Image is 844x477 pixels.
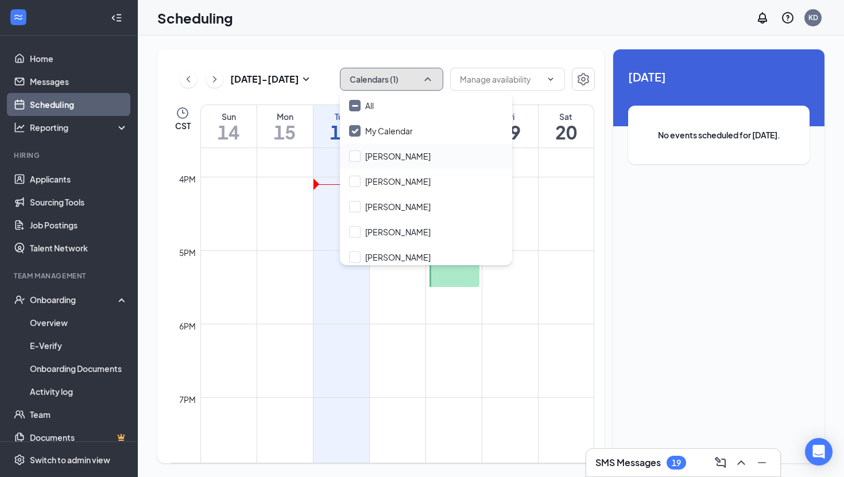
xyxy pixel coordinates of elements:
[732,453,750,472] button: ChevronUp
[177,393,198,406] div: 7pm
[177,173,198,185] div: 4pm
[30,311,128,334] a: Overview
[30,403,128,426] a: Team
[206,71,223,88] button: ChevronRight
[30,380,128,403] a: Activity log
[30,70,128,93] a: Messages
[756,11,769,25] svg: Notifications
[257,111,313,122] div: Mon
[313,122,369,142] h1: 16
[755,456,769,470] svg: Minimize
[572,68,595,91] button: Settings
[340,68,443,91] button: Calendars (1)ChevronUp
[175,120,191,131] span: CST
[30,236,128,259] a: Talent Network
[714,456,727,470] svg: ComposeMessage
[176,106,189,120] svg: Clock
[14,150,126,160] div: Hiring
[30,294,118,305] div: Onboarding
[30,168,128,191] a: Applicants
[30,334,128,357] a: E-Verify
[422,73,433,85] svg: ChevronUp
[14,294,25,305] svg: UserCheck
[177,246,198,259] div: 5pm
[734,456,748,470] svg: ChevronUp
[576,72,590,86] svg: Settings
[808,13,818,22] div: KD
[183,72,194,86] svg: ChevronLeft
[539,105,594,148] a: September 20, 2025
[539,111,594,122] div: Sat
[257,105,313,148] a: September 15, 2025
[257,122,313,142] h1: 15
[111,12,122,24] svg: Collapse
[30,214,128,236] a: Job Postings
[30,191,128,214] a: Sourcing Tools
[805,438,833,466] div: Open Intercom Messenger
[753,453,771,472] button: Minimize
[157,8,233,28] h1: Scheduling
[201,105,257,148] a: September 14, 2025
[13,11,24,23] svg: WorkstreamLogo
[201,111,257,122] div: Sun
[30,454,110,466] div: Switch to admin view
[711,453,730,472] button: ComposeMessage
[30,357,128,380] a: Onboarding Documents
[30,93,128,116] a: Scheduling
[180,71,197,88] button: ChevronLeft
[672,458,681,468] div: 19
[781,11,795,25] svg: QuestionInfo
[230,73,299,86] h3: [DATE] - [DATE]
[14,122,25,133] svg: Analysis
[30,426,128,449] a: DocumentsCrown
[30,47,128,70] a: Home
[460,73,541,86] input: Manage availability
[628,68,810,86] span: [DATE]
[299,72,313,86] svg: SmallChevronDown
[539,122,594,142] h1: 20
[546,75,555,84] svg: ChevronDown
[30,122,129,133] div: Reporting
[651,129,787,141] span: No events scheduled for [DATE].
[595,456,661,469] h3: SMS Messages
[14,271,126,281] div: Team Management
[14,454,25,466] svg: Settings
[177,320,198,332] div: 6pm
[201,122,257,142] h1: 14
[313,111,369,122] div: Tue
[313,105,369,148] a: September 16, 2025
[209,72,220,86] svg: ChevronRight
